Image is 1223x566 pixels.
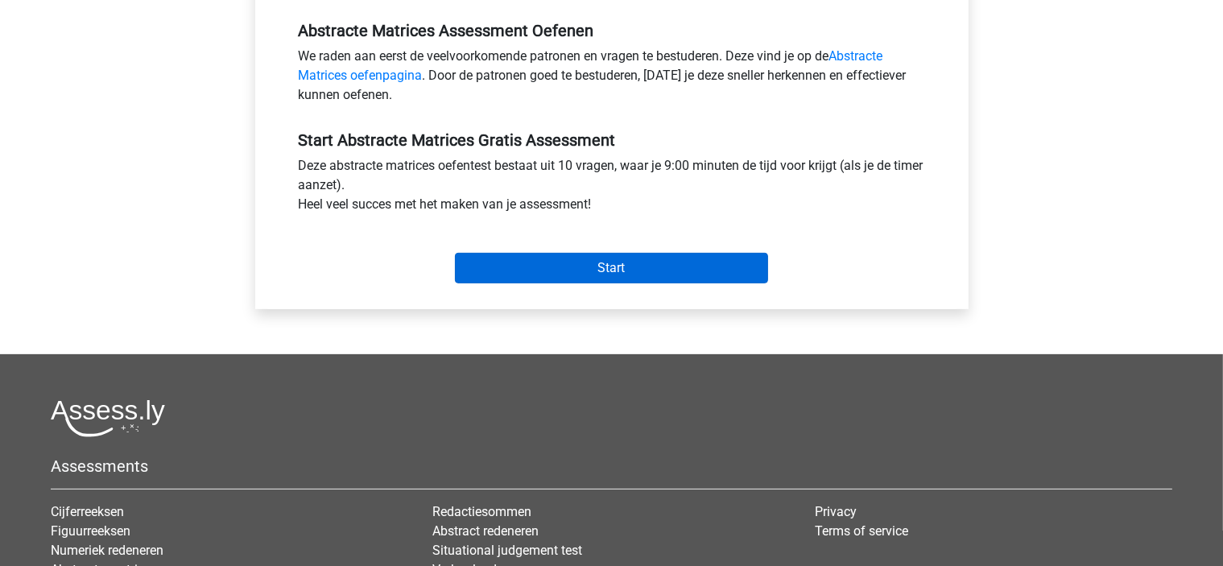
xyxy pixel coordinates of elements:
a: Terms of service [815,523,908,539]
div: Deze abstracte matrices oefentest bestaat uit 10 vragen, waar je 9:00 minuten de tijd voor krijgt... [287,156,937,221]
h5: Start Abstracte Matrices Gratis Assessment [299,130,925,150]
div: We raden aan eerst de veelvoorkomende patronen en vragen te bestuderen. Deze vind je op de . Door... [287,47,937,111]
h5: Abstracte Matrices Assessment Oefenen [299,21,925,40]
h5: Assessments [51,457,1172,476]
img: Assessly logo [51,399,165,437]
a: Figuurreeksen [51,523,130,539]
a: Cijferreeksen [51,504,124,519]
a: Redactiesommen [432,504,531,519]
a: Situational judgement test [432,543,582,558]
a: Privacy [815,504,857,519]
a: Abstract redeneren [432,523,539,539]
input: Start [455,253,768,283]
a: Numeriek redeneren [51,543,163,558]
